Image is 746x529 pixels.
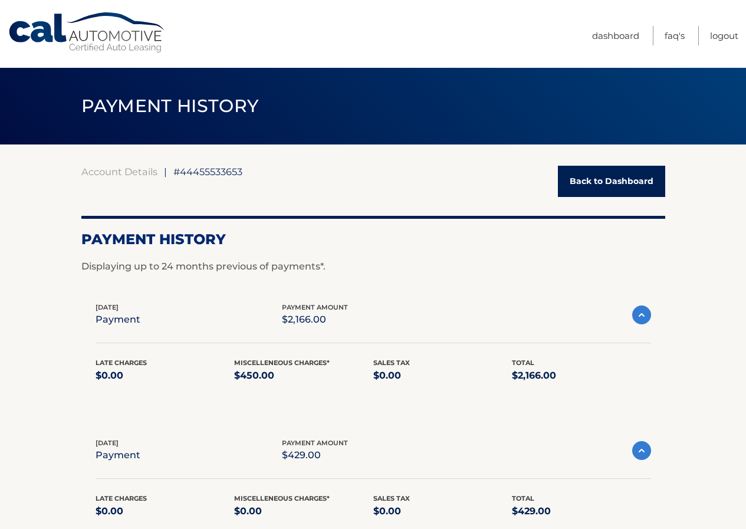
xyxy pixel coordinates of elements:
span: Total [512,359,534,367]
p: payment [96,447,140,464]
a: Cal Automotive [8,12,167,54]
span: Late Charges [96,494,147,502]
span: payment amount [282,439,348,447]
span: PAYMENT HISTORY [81,95,259,117]
p: $0.00 [373,503,512,520]
span: Miscelleneous Charges* [234,359,330,367]
p: payment [96,311,140,328]
img: accordion-active.svg [632,441,651,460]
p: $429.00 [282,447,348,464]
span: #44455533653 [173,166,242,178]
p: $0.00 [234,503,373,520]
p: Displaying up to 24 months previous of payments*. [81,259,665,274]
a: FAQ's [665,26,685,45]
span: Miscelleneous Charges* [234,494,330,502]
p: $2,166.00 [282,311,348,328]
p: $0.00 [373,367,512,384]
span: Sales Tax [373,359,410,367]
a: Dashboard [592,26,639,45]
p: $429.00 [512,503,651,520]
p: $2,166.00 [512,367,651,384]
span: Late Charges [96,359,147,367]
span: Total [512,494,534,502]
a: Back to Dashboard [558,166,665,197]
img: accordion-active.svg [632,305,651,324]
span: payment amount [282,303,348,311]
h2: Payment History [81,231,665,248]
span: [DATE] [96,303,119,311]
span: | [164,166,167,178]
span: [DATE] [96,439,119,447]
a: Logout [710,26,738,45]
p: $450.00 [234,367,373,384]
span: Sales Tax [373,494,410,502]
p: $0.00 [96,367,235,384]
p: $0.00 [96,503,235,520]
a: Account Details [81,166,157,178]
